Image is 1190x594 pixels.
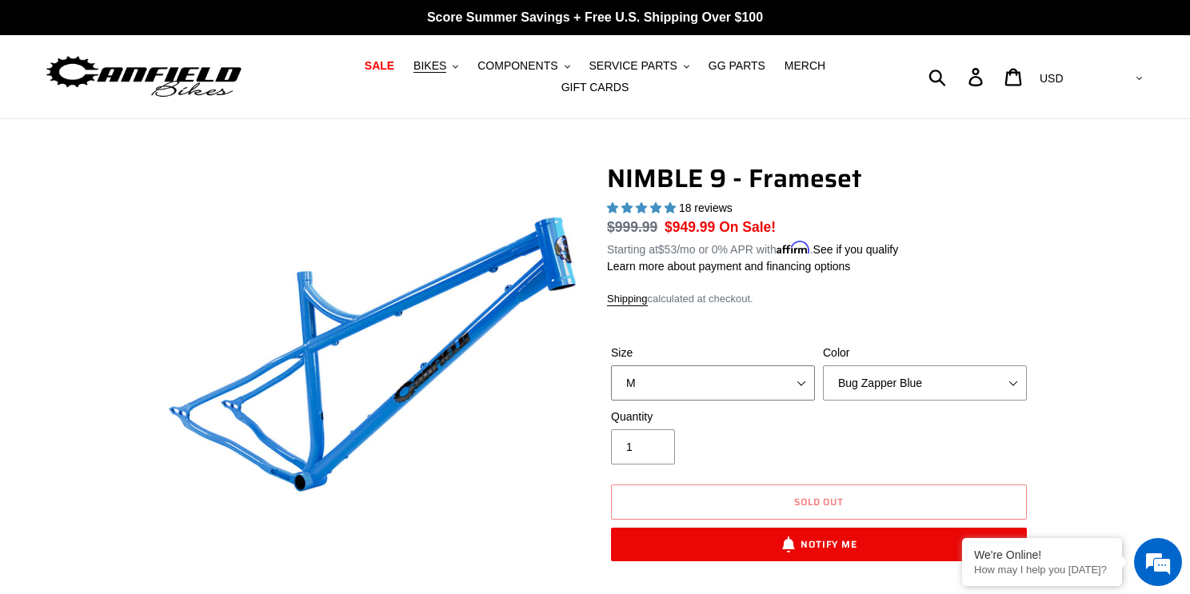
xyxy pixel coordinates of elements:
[611,409,815,425] label: Quantity
[607,293,648,306] a: Shipping
[581,55,697,77] button: SERVICE PARTS
[785,59,825,73] span: MERCH
[589,59,677,73] span: SERVICE PARTS
[561,81,629,94] span: GIFT CARDS
[477,59,557,73] span: COMPONENTS
[405,55,466,77] button: BIKES
[665,219,715,235] span: $949.99
[777,241,810,254] span: Affirm
[607,163,1031,193] h1: NIMBLE 9 - Frameset
[719,217,776,237] span: On Sale!
[974,548,1110,561] div: We're Online!
[607,201,679,214] span: 4.89 stars
[553,77,637,98] a: GIFT CARDS
[469,55,577,77] button: COMPONENTS
[357,55,402,77] a: SALE
[611,345,815,361] label: Size
[607,291,1031,307] div: calculated at checkout.
[611,528,1027,561] button: Notify Me
[813,243,899,256] a: See if you qualify - Learn more about Affirm Financing (opens in modal)
[413,59,446,73] span: BIKES
[44,52,244,102] img: Canfield Bikes
[679,201,733,214] span: 18 reviews
[658,243,677,256] span: $53
[611,484,1027,520] button: Sold out
[823,345,1027,361] label: Color
[709,59,765,73] span: GG PARTS
[974,564,1110,576] p: How may I help you today?
[607,260,850,273] a: Learn more about payment and financing options
[701,55,773,77] a: GG PARTS
[607,219,657,235] s: $999.99
[607,237,898,258] p: Starting at /mo or 0% APR with .
[794,494,845,509] span: Sold out
[937,59,978,94] input: Search
[365,59,394,73] span: SALE
[777,55,833,77] a: MERCH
